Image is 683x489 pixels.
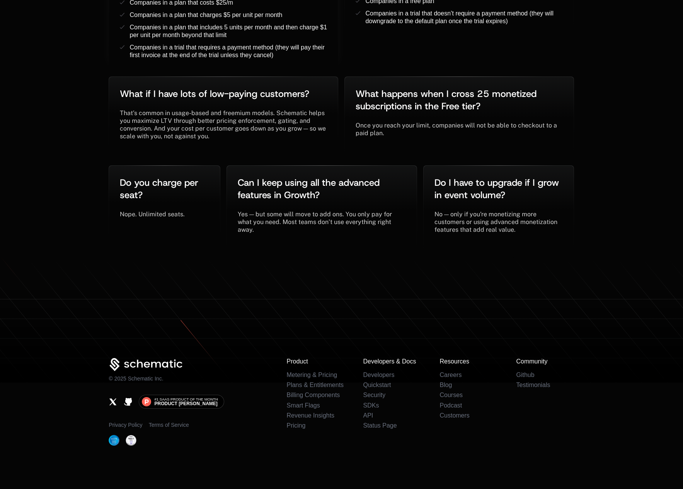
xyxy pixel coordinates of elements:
[286,358,344,365] h3: Product
[363,358,421,365] h3: Developers & Docs
[439,358,497,365] h3: Resources
[286,392,340,398] a: Billing Components
[439,382,452,388] a: Blog
[363,372,394,378] a: Developers
[439,392,463,398] a: Courses
[356,122,559,137] span: Once you reach your limit, companies will not be able to checkout to a paid plan.
[139,395,224,409] a: #1 SaaS Product of the MonthProduct [PERSON_NAME]
[120,177,201,201] span: Do you charge per seat?
[356,88,539,112] span: What happens when I cross 25 monetized subscriptions in the Free tier?
[363,382,391,388] a: Quickstart
[109,397,118,406] a: X
[363,412,373,419] a: API
[516,372,534,378] a: Github
[126,435,136,446] img: SOC II
[154,397,218,401] span: #1 SaaS Product of the Month
[129,12,282,18] span: Companies in a plan that charges $5 per unit per month
[154,401,217,406] span: Product [PERSON_NAME]
[434,211,559,233] span: No — only if you're monetizing more customers or using advanced monetization features that add re...
[363,402,379,409] a: SDKs
[129,24,329,38] span: Companies in a plan that includes 5 units per month and then charge $1 per unit per month beyond ...
[439,402,462,409] a: Podcast
[363,392,385,398] a: Security
[109,421,142,429] a: Privacy Policy
[286,422,305,429] a: Pricing
[238,177,382,201] span: Can I keep using all the advanced features in Growth?
[363,422,397,429] a: Status Page
[439,412,469,419] a: Customers
[286,382,344,388] a: Plans & Entitlements
[129,44,326,58] span: Companies in a trial that requires a payment method (they will pay their first invoice at the end...
[238,211,393,233] span: Yes — but some will move to add ons. You only pay for what you need. Most teams don’t use everyth...
[365,10,555,24] span: Companies in a trial that doesn’t require a payment method (they will downgrade to the default pl...
[516,382,550,388] a: Testimonials
[120,211,185,218] span: Nope. Unlimited seats.
[516,358,574,365] h3: Community
[286,372,337,378] a: Metering & Pricing
[286,402,320,409] a: Smart Flags
[109,375,163,382] p: © 2025 Schematic Inc.
[120,88,309,100] span: What if I have lots of low-paying customers?
[149,421,189,429] a: Terms of Service
[434,177,562,201] span: Do I have to upgrade if I grow in event volume?
[439,372,462,378] a: Careers
[286,412,334,419] a: Revenue Insights
[109,435,119,446] img: AICPA
[120,109,327,140] span: That’s common in usage-based and freemium models. Schematic helps you maximize LTV through better...
[124,397,133,406] a: Github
